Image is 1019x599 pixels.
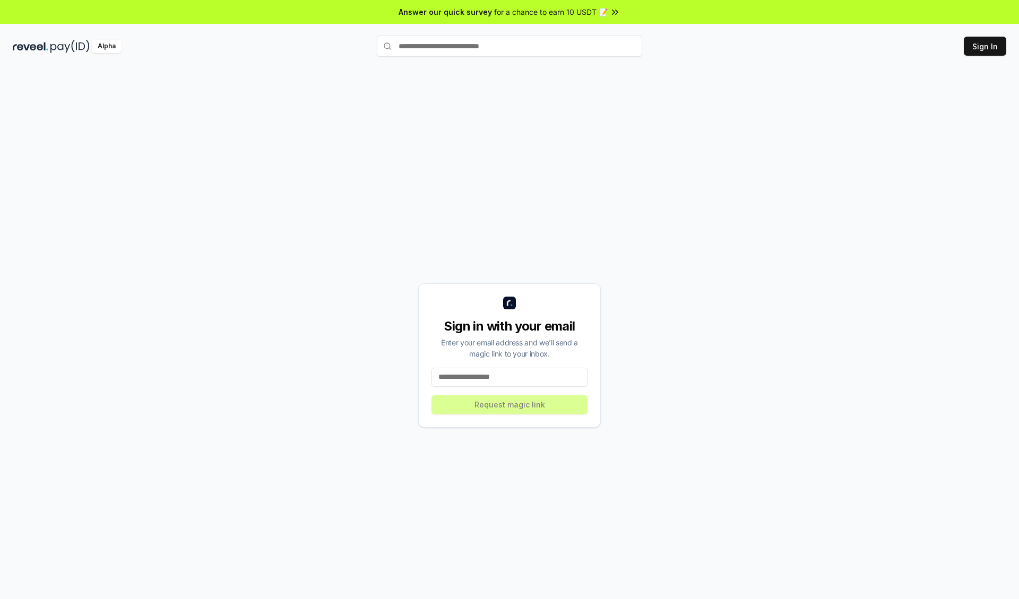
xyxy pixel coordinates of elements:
img: reveel_dark [13,40,48,53]
span: Answer our quick survey [399,6,492,18]
div: Alpha [92,40,122,53]
span: for a chance to earn 10 USDT 📝 [494,6,608,18]
div: Sign in with your email [431,318,588,335]
img: pay_id [50,40,90,53]
div: Enter your email address and we’ll send a magic link to your inbox. [431,337,588,359]
img: logo_small [503,297,516,309]
button: Sign In [964,37,1006,56]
